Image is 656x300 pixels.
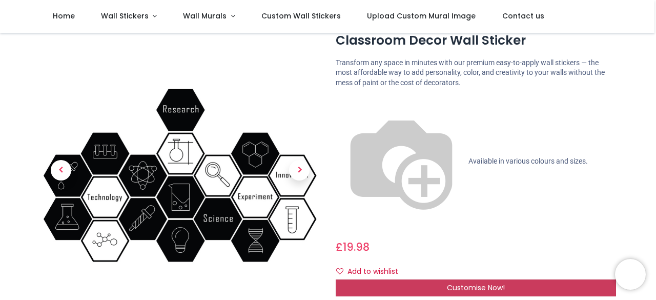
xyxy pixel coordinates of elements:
img: color-wheel.png [336,96,467,227]
span: Next [289,161,310,181]
span: Available in various colours and sizes. [468,157,588,165]
span: Previous [51,161,71,181]
iframe: Brevo live chat [615,259,646,290]
span: Home [53,11,75,21]
span: Contact us [502,11,544,21]
p: Transform any space in minutes with our premium easy-to-apply wall stickers — the most affordable... [336,58,616,88]
span: Wall Stickers [101,11,149,21]
a: Next [278,76,320,265]
span: Upload Custom Mural Image [367,11,476,21]
span: Customise Now! [447,283,505,293]
span: £ [336,239,370,254]
button: Add to wishlistAdd to wishlist [336,263,407,281]
span: Custom Wall Stickers [261,11,341,21]
span: Wall Murals [183,11,227,21]
a: Previous [40,76,82,265]
i: Add to wishlist [336,268,343,275]
span: 19.98 [343,239,370,254]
